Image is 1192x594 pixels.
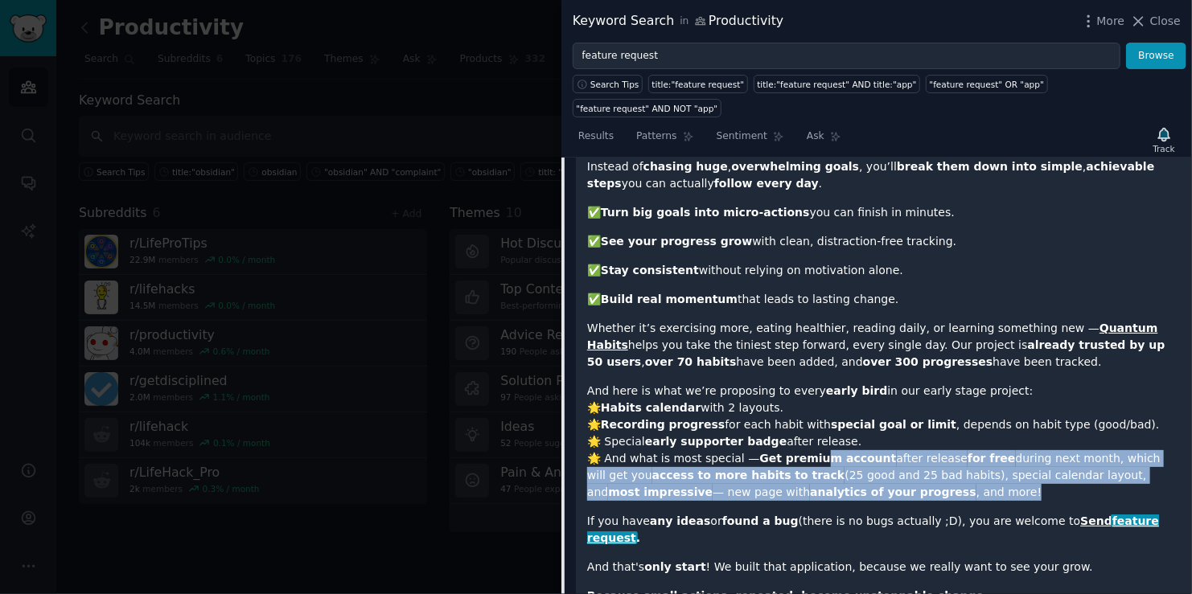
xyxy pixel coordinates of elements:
[636,531,640,544] strong: .
[573,75,643,93] button: Search Tips
[636,129,676,144] span: Patterns
[1080,13,1125,30] button: More
[587,141,1181,192] p: That’s why we built — a designed to make change . Instead of , , you’ll , you can actually .
[930,79,1044,90] div: "feature request" OR "app"
[759,452,896,465] strong: Get premium account
[680,14,688,29] span: in
[573,124,619,157] a: Results
[1153,143,1175,154] div: Track
[863,355,993,368] strong: over 300 progresses
[731,160,859,173] strong: overwhelming goals
[590,79,639,90] span: Search Tips
[1130,13,1181,30] button: Close
[968,452,1015,465] strong: for free
[1126,43,1186,70] button: Browse
[587,204,1181,221] p: ✅ you can finish in minutes.
[831,418,956,431] strong: special goal or limit
[801,124,847,157] a: Ask
[926,75,1047,93] a: "feature request" OR "app"
[645,435,787,448] strong: early supporter badge
[587,233,1181,250] p: ✅ with clean, distraction-free tracking.
[573,11,783,31] div: Keyword Search Productivity
[1150,13,1181,30] span: Close
[717,129,767,144] span: Sentiment
[578,129,614,144] span: Results
[1148,123,1181,157] button: Track
[711,124,790,157] a: Sentiment
[573,99,721,117] a: "feature request" AND NOT "app"
[601,264,699,277] strong: Stay consistent
[648,75,748,93] a: title:"feature request"
[577,103,718,114] div: "feature request" AND NOT "app"
[644,560,705,573] strong: only start
[807,129,824,144] span: Ask
[573,43,1120,70] input: Try a keyword related to your business
[652,79,745,90] div: title:"feature request"
[757,79,916,90] div: title:"feature request" AND title:"app"
[722,514,799,527] strong: found a bug
[587,262,1181,279] p: ✅ without relying on motivation alone.
[652,469,845,481] strong: access to more habits to track
[1097,13,1125,30] span: More
[601,401,701,414] strong: Habits calendar
[587,559,1181,576] p: And that's ! We built that application, because we really want to see your grow.
[601,293,738,305] strong: Build real momentum
[587,320,1181,371] p: Whether it’s exercising more, eating healthier, reading daily, or learning something new — helps ...
[645,355,737,368] strong: over 70 habits
[601,418,725,431] strong: Recording progress
[714,177,819,190] strong: follow every day
[587,383,1181,501] p: And here is what we’re proposing to every in our early stage project: 🌟 with 2 layouts. 🌟 for eac...
[650,514,711,527] strong: any ideas
[643,160,728,173] strong: chasing huge
[810,485,976,498] strong: analytics of your progress
[897,160,1083,173] strong: break them down into simple
[631,124,699,157] a: Patterns
[601,235,752,248] strong: See your progress grow
[608,485,713,498] strong: most impressive
[826,384,887,397] strong: early bird
[587,291,1181,308] p: ✅ that leads to lasting change.
[601,206,810,219] strong: Turn big goals into micro-actions
[587,513,1181,547] p: If you have or (there is no bugs actually ;D), you are welcome to
[754,75,920,93] a: title:"feature request" AND title:"app"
